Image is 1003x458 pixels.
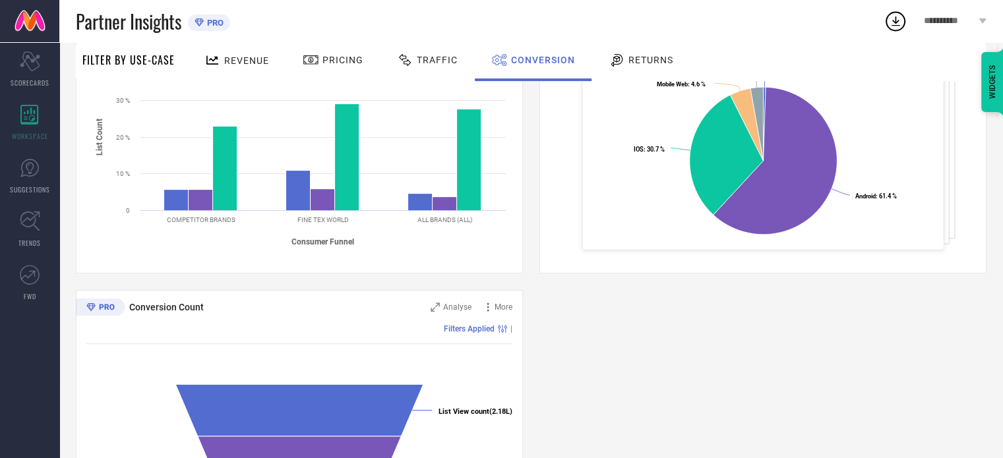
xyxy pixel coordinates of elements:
[511,55,575,65] span: Conversion
[439,407,489,416] tspan: List View count
[11,78,49,88] span: SCORECARDS
[855,192,876,200] tspan: Android
[116,134,130,141] text: 20 %
[167,216,235,223] text: COMPETITOR BRANDS
[884,9,907,33] div: Open download list
[495,302,512,312] span: More
[76,8,181,35] span: Partner Insights
[291,237,354,246] tspan: Consumer Funnel
[322,55,363,65] span: Pricing
[129,302,204,312] span: Conversion Count
[657,80,706,88] text: : 4.6 %
[634,146,665,153] text: : 30.7 %
[12,131,48,141] span: WORKSPACE
[116,170,130,177] text: 10 %
[439,407,512,416] text: (2.18L)
[510,324,512,333] span: |
[417,55,458,65] span: Traffic
[444,324,495,333] span: Filters Applied
[443,302,471,312] span: Analyse
[126,207,130,214] text: 0
[431,302,440,312] svg: Zoom
[224,55,269,66] span: Revenue
[417,216,472,223] text: ALL BRANDS (ALL)
[95,118,104,155] tspan: List Count
[297,216,349,223] text: FINE TEX WORLD
[10,185,50,194] span: SUGGESTIONS
[116,97,130,104] text: 30 %
[855,192,897,200] text: : 61.4 %
[204,18,224,28] span: PRO
[76,299,125,318] div: Premium
[628,55,673,65] span: Returns
[634,146,644,153] tspan: IOS
[18,238,41,248] span: TRENDS
[657,80,688,88] tspan: Mobile Web
[82,52,175,68] span: Filter By Use-Case
[24,291,36,301] span: FWD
